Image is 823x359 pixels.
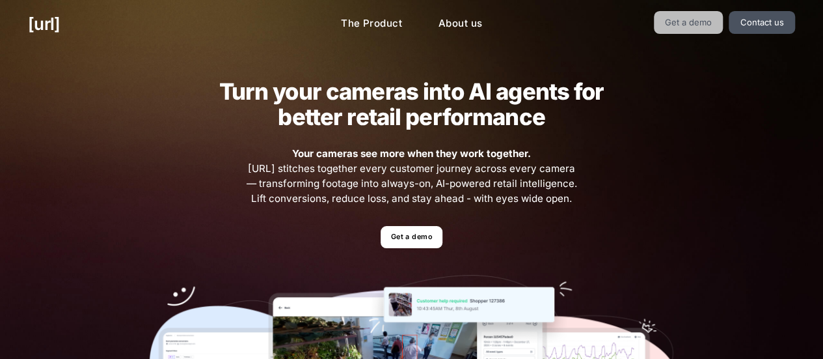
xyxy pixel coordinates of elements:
[245,147,579,206] span: [URL] stitches together every customer journey across every camera — transforming footage into al...
[654,11,723,34] a: Get a demo
[729,11,795,34] a: Contact us
[381,226,442,249] a: Get a demo
[428,11,492,36] a: About us
[28,11,60,36] a: [URL]
[198,79,624,130] h2: Turn your cameras into AI agents for better retail performance
[331,11,412,36] a: The Product
[292,147,531,160] strong: Your cameras see more when they work together.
